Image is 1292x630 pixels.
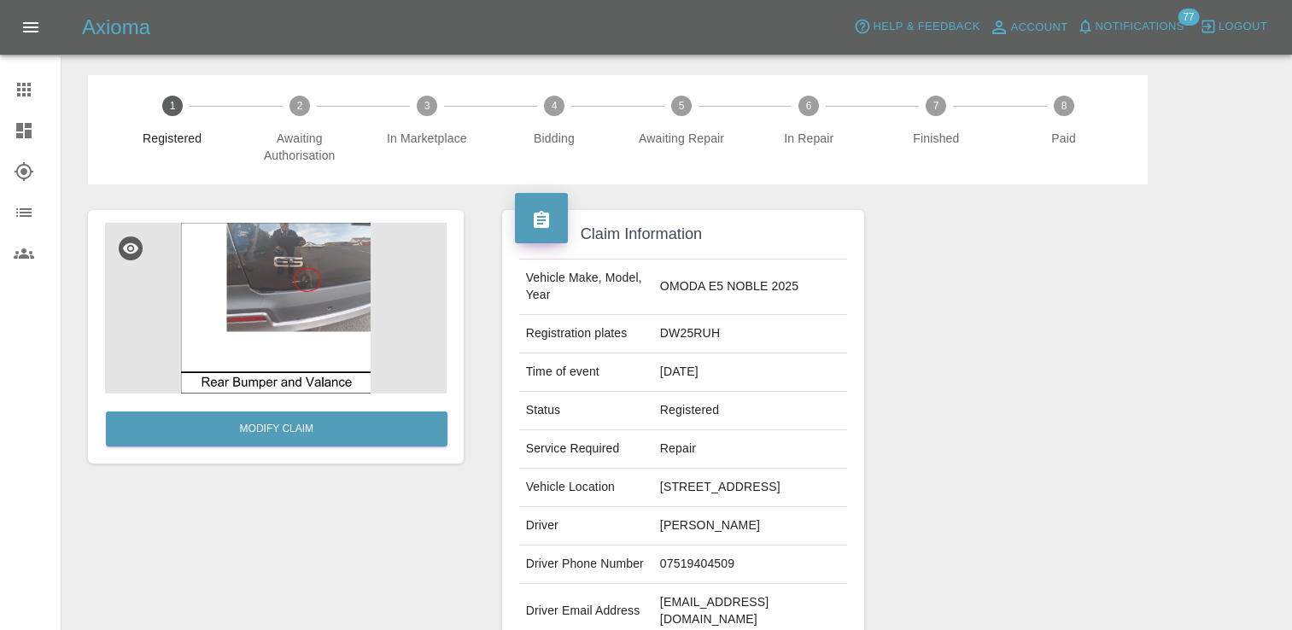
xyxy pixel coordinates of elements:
[10,7,51,48] button: Open drawer
[1073,14,1189,40] button: Notifications
[519,315,653,353] td: Registration plates
[653,392,847,430] td: Registered
[933,100,939,112] text: 7
[519,260,653,315] td: Vehicle Make, Model, Year
[519,392,653,430] td: Status
[806,100,812,112] text: 6
[653,430,847,469] td: Repair
[653,469,847,507] td: [STREET_ADDRESS]
[115,130,229,147] span: Registered
[519,430,653,469] td: Service Required
[519,507,653,545] td: Driver
[515,223,852,246] h4: Claim Information
[1196,14,1272,40] button: Logout
[1011,18,1068,38] span: Account
[105,223,447,394] img: e6a4e542-6923-4687-8d2d-731fff8ed92b
[653,260,847,315] td: OMODA E5 NOBLE 2025
[1178,9,1199,26] span: 77
[519,353,653,392] td: Time of event
[497,130,611,147] span: Bidding
[1007,130,1120,147] span: Paid
[243,130,356,164] span: Awaiting Authorisation
[625,130,739,147] span: Awaiting Repair
[880,130,993,147] span: Finished
[985,14,1073,41] a: Account
[296,100,302,112] text: 2
[653,507,847,545] td: [PERSON_NAME]
[552,100,558,112] text: 4
[752,130,866,147] span: In Repair
[169,100,175,112] text: 1
[679,100,685,112] text: 5
[424,100,430,112] text: 3
[519,469,653,507] td: Vehicle Location
[519,545,653,584] td: Driver Phone Number
[82,14,150,41] h5: Axioma
[370,130,483,147] span: In Marketplace
[653,545,847,584] td: 07519404509
[850,14,984,40] button: Help & Feedback
[653,315,847,353] td: DW25RUH
[653,353,847,392] td: [DATE]
[873,17,979,37] span: Help & Feedback
[1219,17,1267,37] span: Logout
[1096,17,1184,37] span: Notifications
[1061,100,1067,112] text: 8
[106,411,447,446] a: Modify Claim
